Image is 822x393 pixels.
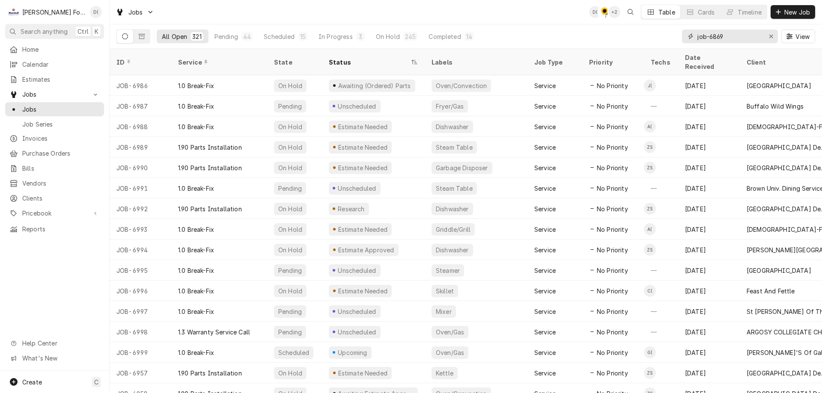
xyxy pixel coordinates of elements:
a: Job Series [5,117,104,131]
div: ZS [644,244,656,256]
span: No Priority [597,143,628,152]
div: [DATE] [678,281,740,301]
div: — [644,322,678,342]
span: No Priority [597,102,628,111]
div: Service [534,143,556,152]
div: Service [534,348,556,357]
div: Status [329,58,409,67]
div: Service [534,81,556,90]
div: Steam Table [435,184,474,193]
div: [DATE] [678,322,740,342]
span: Vendors [22,179,100,188]
a: Go to Jobs [112,5,158,19]
span: Ctrl [77,27,89,36]
div: [DATE] [678,219,740,239]
div: Unscheduled [337,328,377,337]
button: Erase input [764,30,778,43]
span: Create [22,378,42,386]
div: 1.90 Parts Installation [178,204,242,213]
div: [DATE] [678,116,740,137]
div: State [274,58,315,67]
div: On Hold [277,245,303,254]
div: Griddle/Grill [435,225,471,234]
div: JOB-6988 [110,116,171,137]
button: View [781,30,815,43]
div: A( [644,121,656,133]
span: Pricebook [22,209,87,218]
span: Reports [22,225,100,233]
div: JOB-6991 [110,178,171,198]
div: 44 [243,32,251,41]
div: [DATE] [678,198,740,219]
div: [DATE] [678,342,740,363]
button: Open search [624,5,637,19]
div: 1.90 Parts Installation [178,143,242,152]
div: D( [90,6,102,18]
div: Date Received [685,53,731,71]
span: New Job [783,8,812,17]
div: On Hold [277,204,303,213]
div: 1.0 Break-Fix [178,122,214,131]
div: Service [534,307,556,316]
a: Calendar [5,57,104,71]
span: No Priority [597,163,628,172]
div: + 2 [608,6,620,18]
span: C [94,378,98,387]
div: JOB-6993 [110,219,171,239]
div: 1.0 Break-Fix [178,245,214,254]
span: No Priority [597,245,628,254]
div: [DATE] [678,260,740,281]
div: Pending [277,307,303,316]
div: [DATE] [678,137,740,157]
a: Home [5,42,104,56]
span: No Priority [597,122,628,131]
div: Pending [214,32,238,41]
span: Jobs [22,90,87,99]
span: Invoices [22,134,100,143]
div: JOB-6989 [110,137,171,157]
a: Bills [5,161,104,175]
div: JOB-6957 [110,363,171,383]
div: Unscheduled [337,266,377,275]
div: C( [644,285,656,297]
div: Mixer [435,307,453,316]
span: Jobs [22,105,100,114]
div: Oven/Convection [435,81,488,90]
a: Reports [5,222,104,236]
div: Derek Testa (81)'s Avatar [589,6,601,18]
div: [DATE] [678,75,740,96]
span: Job Series [22,120,100,129]
div: Service [534,369,556,378]
div: ZS [644,162,656,174]
div: 1.0 Break-Fix [178,307,214,316]
div: JOB-6996 [110,281,171,301]
div: Research [337,204,366,213]
a: Purchase Orders [5,146,104,160]
div: 1.90 Parts Installation [178,369,242,378]
div: Derek Testa (81)'s Avatar [90,6,102,18]
div: Awaiting (Ordered) Parts [337,81,411,90]
div: Pending [277,184,303,193]
div: Estimate Needed [337,143,388,152]
div: M [8,6,20,18]
div: Pending [277,102,303,111]
input: Keyword search [697,30,762,43]
div: Labels [432,58,521,67]
div: JOB-6987 [110,96,171,116]
div: [PERSON_NAME] Food Equipment Service [22,8,85,17]
div: Z Pending No Schedule's Avatar [644,162,656,174]
div: JOB-6995 [110,260,171,281]
span: View [794,32,811,41]
div: Dishwasher [435,245,470,254]
div: A( [644,223,656,235]
div: Service [534,266,556,275]
span: No Priority [597,81,628,90]
div: Scheduled [277,348,310,357]
div: C( [599,6,611,18]
a: Go to Help Center [5,336,104,350]
span: Clients [22,194,100,203]
div: Service [534,225,556,234]
div: 1.0 Break-Fix [178,225,214,234]
div: 1.0 Break-Fix [178,81,214,90]
span: Estimates [22,75,100,84]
